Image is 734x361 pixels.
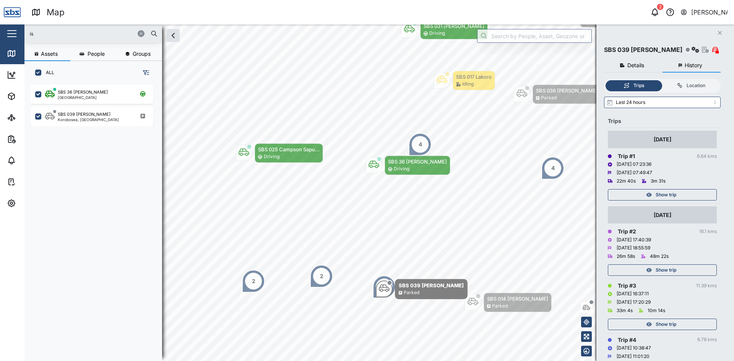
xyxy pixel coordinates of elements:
div: Parked [492,303,508,310]
button: Show trip [608,264,717,276]
div: [DATE] 17:20:29 [617,299,651,306]
div: 10m 14s [648,307,665,314]
div: [DATE] 10:38:47 [617,345,651,352]
div: Map marker [235,143,323,163]
div: Map marker [513,84,601,104]
div: SBS 36 [PERSON_NAME] [58,89,108,96]
span: History [685,63,702,68]
div: [DATE] 07:49:47 [617,169,652,176]
div: [DATE] 18:55:59 [617,244,650,252]
div: Trip # 2 [618,227,636,236]
div: 6.64 kms [697,153,717,160]
div: Map [47,6,65,19]
div: [DATE] 17:40:39 [617,236,651,244]
div: 6.78 kms [697,336,717,343]
label: ALL [41,70,54,76]
div: Map marker [242,270,265,293]
div: Map marker [310,265,333,288]
div: [DATE] 11:01:20 [617,353,650,360]
div: 4 [419,140,422,149]
div: Driving [264,153,279,160]
button: Show trip [608,319,717,330]
div: Settings [20,199,47,207]
div: Driving [429,30,445,37]
div: SBS 36 [PERSON_NAME] [388,158,447,165]
input: Select range [604,97,721,108]
div: Trip # 3 [618,282,636,290]
div: SBS 017 Lakoro [456,73,492,81]
div: Dashboard [20,71,54,79]
span: Show trip [656,189,676,200]
div: 48m 22s [650,253,669,260]
input: Search assets or drivers [29,28,158,39]
div: Map marker [401,20,488,39]
span: People [88,51,105,57]
div: [GEOGRAPHIC_DATA] [58,96,108,99]
div: SBS 039 [PERSON_NAME] [58,111,110,118]
div: 11.39 kms [696,282,717,290]
span: Groups [133,51,151,57]
div: Map marker [365,155,450,175]
div: SBS 025 Campson Sapu... [258,146,320,153]
span: Show trip [656,319,676,330]
div: Map marker [409,133,432,156]
div: 26m 58s [617,253,635,260]
div: SBS 014 [PERSON_NAME] [487,295,548,303]
div: Korobosea, [GEOGRAPHIC_DATA] [58,118,119,121]
div: Tasks [20,178,41,186]
div: Driving [394,165,409,173]
div: Trip # 4 [618,336,636,344]
div: 22m 40s [617,178,636,185]
div: Map marker [376,279,468,299]
div: 2 [657,4,664,10]
div: 2 [320,272,323,280]
div: 2 [252,277,255,285]
div: [PERSON_NAME] [691,8,728,17]
div: Trips [608,117,717,125]
div: Map marker [464,293,552,312]
div: 3m 31s [651,178,666,185]
div: Reports [20,135,46,143]
span: Show trip [656,265,676,275]
div: Alarms [20,156,44,165]
img: Main Logo [4,4,21,21]
div: Parked [541,94,557,102]
div: [DATE] 07:23:36 [617,161,651,168]
div: Map marker [434,71,495,90]
span: Details [627,63,644,68]
div: 4 [551,164,555,172]
div: Map marker [373,275,396,298]
div: Trips [633,82,644,89]
div: Assets [20,92,44,100]
div: [DATE] [654,135,671,144]
div: Location [687,82,705,89]
div: Map [20,49,37,58]
div: SBS 031 [PERSON_NAME] [424,22,484,30]
button: [PERSON_NAME] [680,7,728,18]
div: grid [31,82,162,355]
div: SBS 038 [PERSON_NAME] [536,87,598,94]
input: Search by People, Asset, Geozone or Place [477,29,592,43]
div: Parked [404,289,419,296]
canvas: Map [24,24,734,361]
div: SBS 039 [PERSON_NAME] [399,282,464,289]
div: Idling [462,81,474,88]
span: Assets [41,51,58,57]
div: [DATE] [654,211,671,219]
button: Show trip [608,189,717,201]
div: SBS 039 [PERSON_NAME] [604,45,682,55]
div: [DATE] 16:37:11 [617,290,649,298]
div: 33m 4s [617,307,633,314]
div: Trip # 1 [618,152,635,160]
div: Sites [20,113,38,122]
div: 16.1 kms [699,228,717,235]
div: Map marker [541,157,564,180]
